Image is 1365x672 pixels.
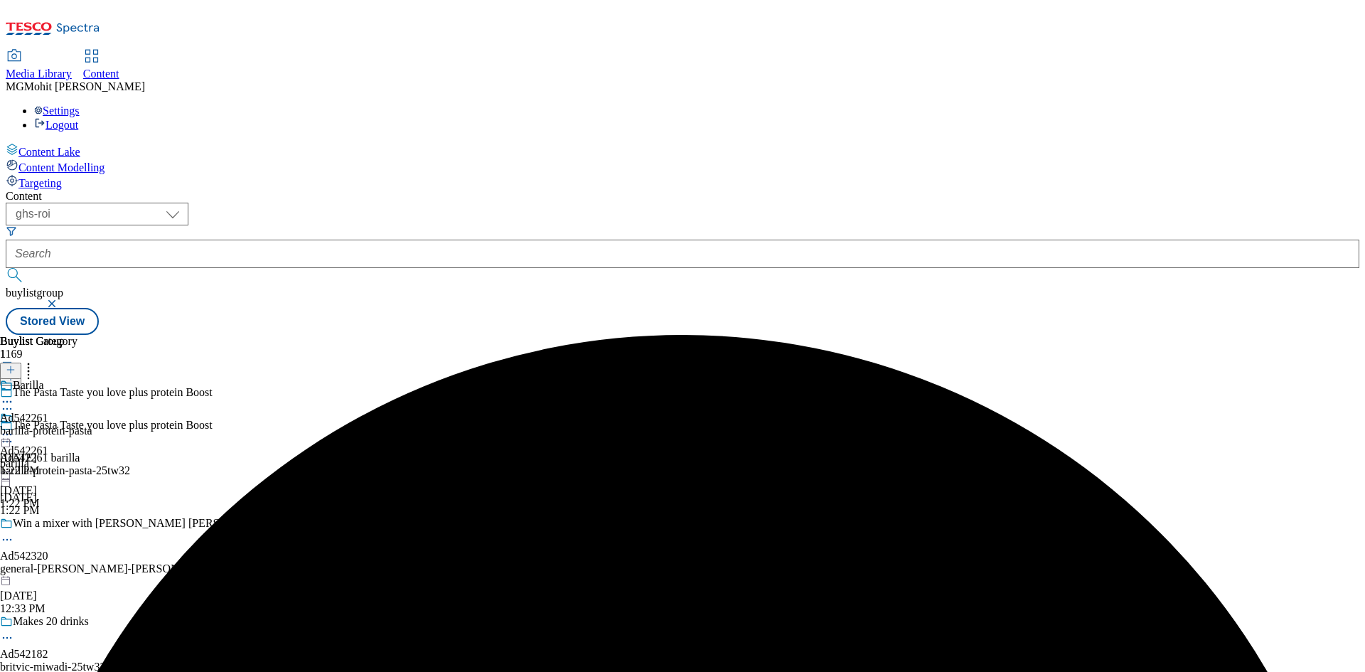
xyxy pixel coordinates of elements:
[13,419,213,432] div: The Pasta Taste you love plus protein Boost
[6,159,1359,174] a: Content Modelling
[34,119,78,131] a: Logout
[13,386,213,399] div: The Pasta Taste you love plus protein Boost
[6,80,24,92] span: MG
[6,174,1359,190] a: Targeting
[6,240,1359,268] input: Search
[6,308,99,335] button: Stored View
[18,146,80,158] span: Content Lake
[83,68,119,80] span: Content
[6,287,63,299] span: buylistgroup
[83,50,119,80] a: Content
[6,143,1359,159] a: Content Lake
[34,105,80,117] a: Settings
[18,177,62,189] span: Targeting
[24,80,145,92] span: Mohit [PERSON_NAME]
[13,379,44,392] div: Barilla
[6,50,72,80] a: Media Library
[6,190,1359,203] div: Content
[6,68,72,80] span: Media Library
[6,225,17,237] svg: Search Filters
[18,161,105,174] span: Content Modelling
[13,615,89,628] div: Makes 20 drinks
[13,517,279,530] div: Win a mixer with [PERSON_NAME] [PERSON_NAME]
